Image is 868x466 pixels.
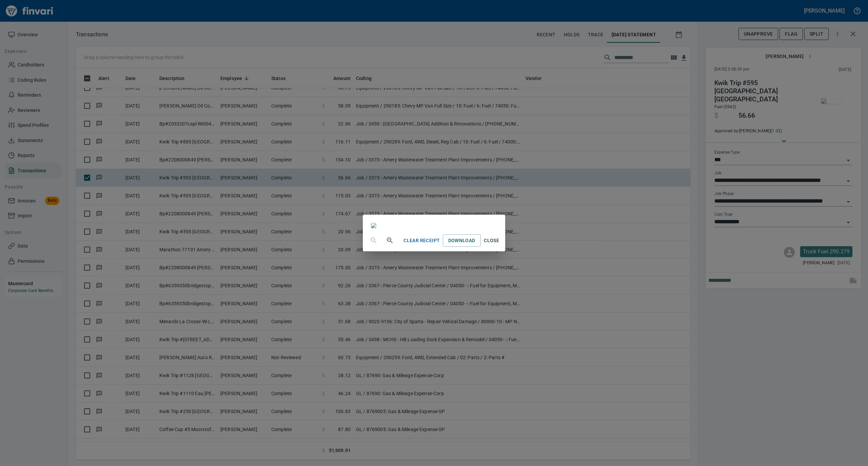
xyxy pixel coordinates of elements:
button: Clear Receipt [401,234,442,247]
button: Close [481,234,502,247]
img: receipts%2Fmarketjohnson%2F2025-08-28%2FkEvnsLdnDgZDGCzosWdl7lXJfuI3__QxjgwDlR7KSBQgWQG72J.jpg [371,223,376,228]
a: Download [443,234,481,247]
span: Close [484,236,500,245]
span: Download [448,236,475,245]
span: Clear Receipt [403,236,440,245]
